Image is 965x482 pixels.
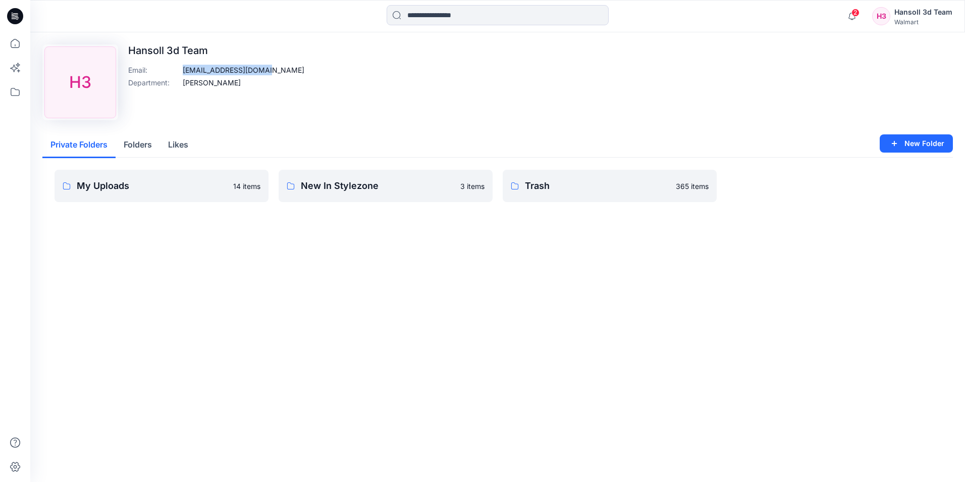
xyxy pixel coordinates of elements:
[880,134,953,153] button: New Folder
[676,181,709,191] p: 365 items
[872,7,890,25] div: H3
[894,6,952,18] div: Hansoll 3d Team
[44,46,116,118] div: H3
[301,179,454,193] p: New In Stylezone
[77,179,227,193] p: My Uploads
[851,9,860,17] span: 2
[128,65,179,75] p: Email :
[128,44,304,57] p: Hansoll 3d Team
[183,77,241,88] p: [PERSON_NAME]
[116,132,160,158] button: Folders
[128,77,179,88] p: Department :
[279,170,493,202] a: New In Stylezone3 items
[460,181,485,191] p: 3 items
[55,170,269,202] a: My Uploads14 items
[503,170,717,202] a: Trash365 items
[183,65,304,75] p: [EMAIL_ADDRESS][DOMAIN_NAME]
[525,179,670,193] p: Trash
[894,18,952,26] div: Walmart
[42,132,116,158] button: Private Folders
[160,132,196,158] button: Likes
[233,181,260,191] p: 14 items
